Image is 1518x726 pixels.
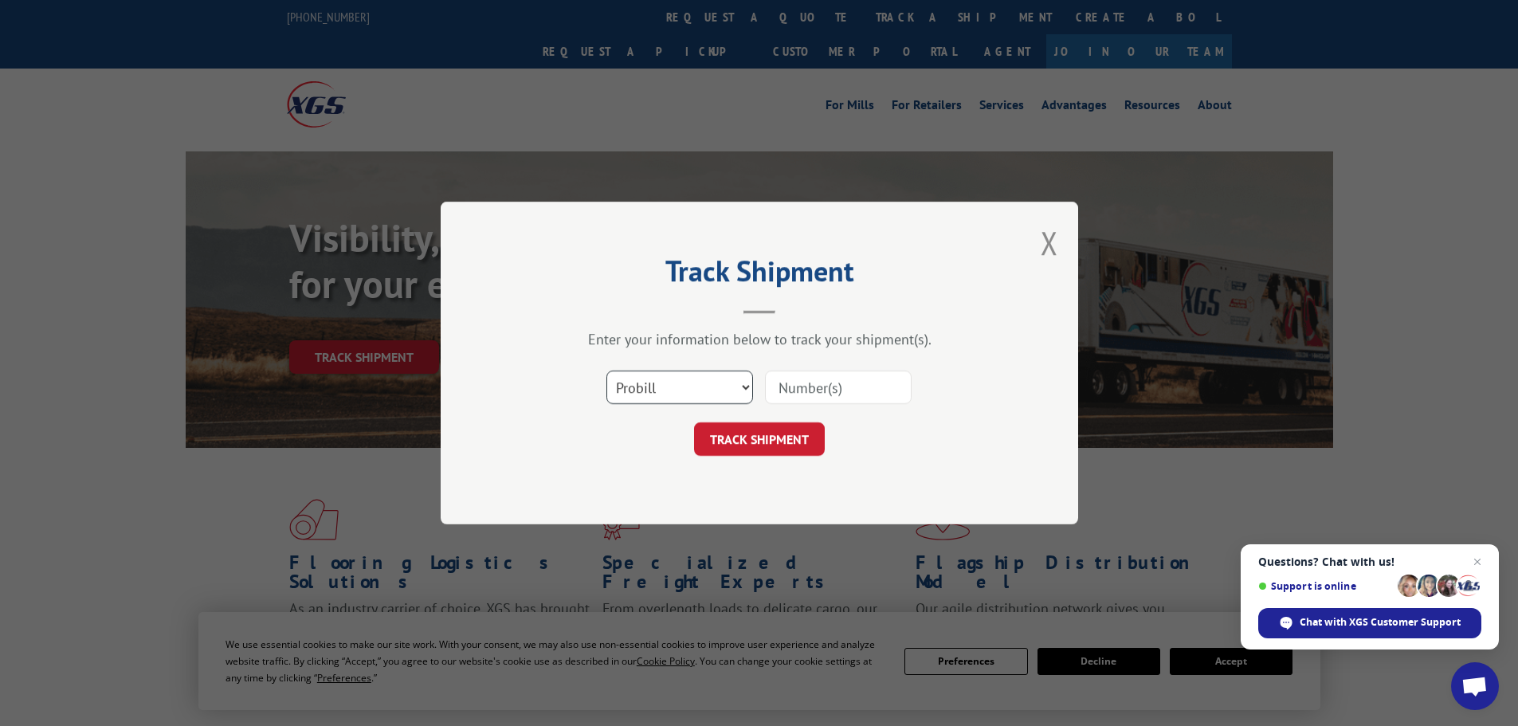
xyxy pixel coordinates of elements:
[1258,555,1481,568] span: Questions? Chat with us!
[1258,580,1392,592] span: Support is online
[520,260,998,290] h2: Track Shipment
[1300,615,1461,630] span: Chat with XGS Customer Support
[520,330,998,348] div: Enter your information below to track your shipment(s).
[1451,662,1499,710] div: Open chat
[765,371,912,404] input: Number(s)
[1258,608,1481,638] div: Chat with XGS Customer Support
[694,422,825,456] button: TRACK SHIPMENT
[1468,552,1487,571] span: Close chat
[1041,222,1058,264] button: Close modal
